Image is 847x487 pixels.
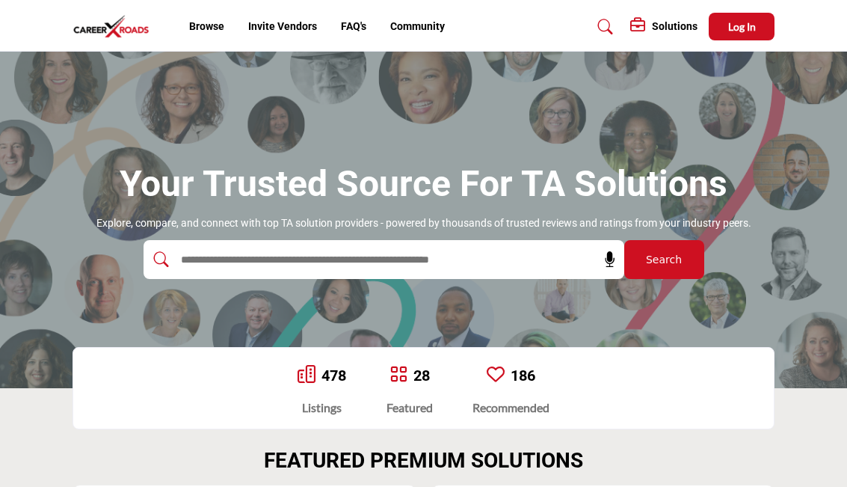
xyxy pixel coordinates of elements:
div: Featured [386,399,433,417]
a: Community [390,20,445,32]
a: 478 [321,367,346,385]
a: Go to Recommended [487,365,505,386]
a: Browse [189,20,224,32]
span: Search [646,252,682,268]
div: Recommended [472,399,549,417]
img: Site Logo [73,14,158,39]
h2: FEATURED PREMIUM SOLUTIONS [264,448,583,474]
div: Solutions [630,18,697,36]
a: Go to Featured [389,365,407,386]
span: Log In [728,20,756,33]
a: Invite Vendors [248,20,317,32]
h5: Solutions [652,19,697,33]
a: Search [583,15,623,39]
p: Explore, compare, and connect with top TA solution providers - powered by thousands of trusted re... [96,216,751,231]
button: Log In [709,13,774,40]
a: 186 [511,367,535,385]
div: Listings [298,399,346,417]
a: 28 [413,367,430,385]
button: Search [624,240,704,279]
h1: Your Trusted Source for TA Solutions [120,161,727,207]
a: FAQ's [341,20,366,32]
